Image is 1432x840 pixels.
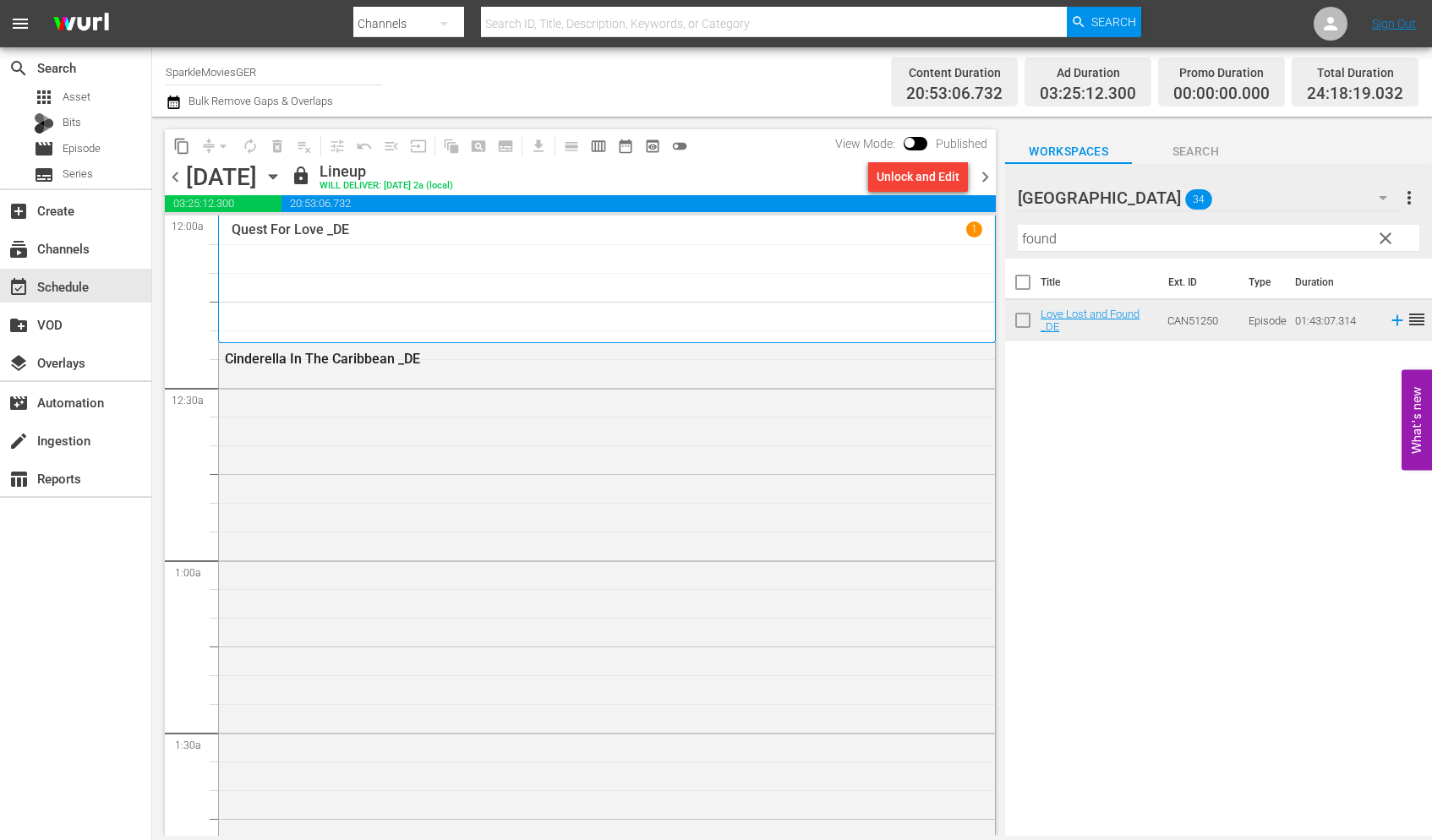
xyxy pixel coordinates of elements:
th: Title [1041,259,1157,306]
span: Create Series Block [492,133,519,160]
span: Series [34,165,54,185]
span: more_vert [1399,188,1419,208]
span: Create [8,201,29,221]
span: Bits [63,114,81,131]
span: Revert to Primary Episode [351,133,378,160]
td: CAN51250 [1161,300,1242,341]
span: Month Calendar View [612,133,639,160]
td: Episode [1242,300,1288,341]
span: 24:18:19.032 [1307,85,1403,104]
span: Published [927,137,996,150]
td: 01:43:07.314 [1288,300,1381,341]
button: clear [1371,224,1398,251]
div: [DATE] [186,163,257,191]
span: Episode [63,140,101,157]
div: [GEOGRAPHIC_DATA] [1018,174,1403,221]
span: Asset [63,89,90,106]
span: Remove Gaps & Overlaps [195,133,237,160]
svg: Add to Schedule [1388,311,1407,330]
span: Refresh All Search Blocks [432,129,465,162]
span: chevron_left [165,166,186,188]
span: Day Calendar View [552,129,585,162]
span: Fill episodes with ad slates [378,133,405,160]
div: Ad Duration [1040,61,1136,85]
span: Clear Lineup [291,133,318,160]
span: clear [1375,228,1396,248]
a: Love Lost and Found _DE [1041,308,1140,333]
div: Unlock and Edit [877,161,959,192]
button: Search [1067,7,1141,37]
span: Create Search Block [465,133,492,160]
div: Total Duration [1307,61,1403,85]
div: WILL DELIVER: [DATE] 2a (local) [320,181,453,192]
th: Ext. ID [1158,259,1238,306]
span: Channels [8,239,29,259]
button: more_vert [1399,177,1419,218]
span: Asset [34,87,54,107]
span: 34 [1185,182,1212,217]
button: Unlock and Edit [868,161,968,192]
span: Reports [8,469,29,489]
span: 20:53:06.732 [281,195,996,212]
th: Duration [1285,259,1386,306]
img: ans4CAIJ8jUAAAAAAAAAAAAAAAAAAAAAAAAgQb4GAAAAAAAAAAAAAAAAAAAAAAAAJMjXAAAAAAAAAAAAAAAAAAAAAAAAgAT5G... [41,4,122,44]
span: chevron_right [975,166,996,188]
span: lock [291,166,311,186]
span: Search [8,58,29,79]
span: Download as CSV [519,129,552,162]
span: Overlays [8,353,29,374]
span: 03:25:12.300 [1040,85,1136,104]
span: Week Calendar View [585,133,612,160]
div: Promo Duration [1173,61,1270,85]
span: Series [63,166,93,183]
span: Customize Events [318,129,351,162]
a: Sign Out [1372,17,1416,30]
span: Update Metadata from Key Asset [405,133,432,160]
span: View Backup [639,133,666,160]
span: 03:25:12.300 [165,195,281,212]
th: Type [1238,259,1285,306]
span: View Mode: [827,137,904,150]
span: Schedule [8,277,29,297]
span: Bulk Remove Gaps & Overlaps [186,95,333,107]
span: menu [10,14,30,34]
span: Ingestion [8,431,29,451]
span: VOD [8,315,29,335]
span: 20:53:06.732 [906,85,1003,104]
span: 24 hours Lineup View is OFF [666,133,693,160]
span: Workspaces [1005,141,1132,162]
span: Toggle to switch from Published to Draft view. [904,137,915,149]
div: Content Duration [906,61,1003,85]
span: calendar_view_week_outlined [590,138,607,155]
span: date_range_outlined [617,138,634,155]
span: Search [1091,7,1136,37]
span: Episode [34,139,54,159]
span: Search [1132,141,1259,162]
span: reorder [1407,309,1427,330]
span: toggle_off [671,138,688,155]
span: content_copy [173,138,190,155]
p: Quest For Love _DE [232,221,349,237]
span: 00:00:00.000 [1173,85,1270,104]
div: Cinderella In The Caribbean _DE [225,351,899,367]
button: Open Feedback Widget [1402,370,1432,471]
p: 1 [971,223,977,235]
span: preview_outlined [644,138,661,155]
div: Lineup [320,162,453,181]
span: Automation [8,393,29,413]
